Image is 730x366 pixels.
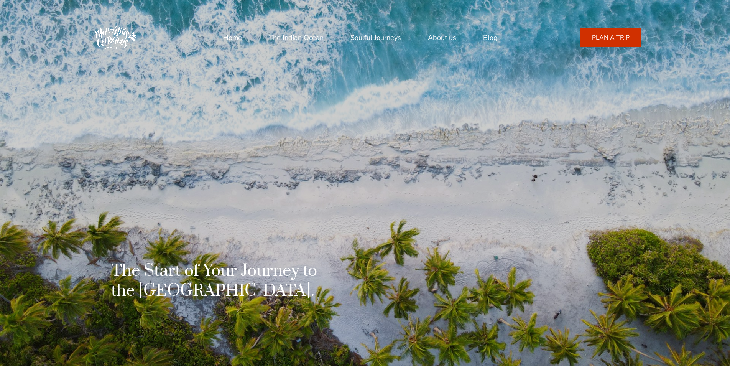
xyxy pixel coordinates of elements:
a: Blog [483,28,498,47]
a: Home [223,28,242,47]
a: About us [428,28,456,47]
a: Soulful Journeys [350,28,401,47]
a: PLAN A TRIP [580,28,641,47]
a: The Indian Ocean [269,28,324,47]
h1: The Start of Your Journey to the [GEOGRAPHIC_DATA]. [111,261,343,301]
